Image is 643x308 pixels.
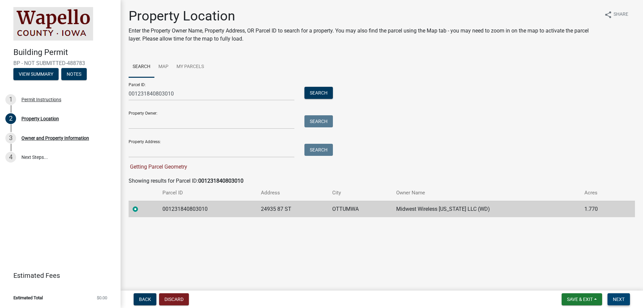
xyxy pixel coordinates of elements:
a: My Parcels [172,56,208,78]
td: 1.770 [580,201,620,217]
th: Owner Name [392,185,581,201]
button: Next [608,293,630,305]
img: Wapello County, Iowa [13,7,93,41]
button: Discard [159,293,189,305]
p: Enter the Property Owner Name, Property Address, OR Parcel ID to search for a property. You may a... [129,27,599,43]
span: Save & Exit [567,297,593,302]
strong: 001231840803010 [198,178,243,184]
button: shareShare [599,8,634,21]
span: Estimated Total [13,296,43,300]
span: $0.00 [97,296,107,300]
th: Address [257,185,328,201]
span: BP - NOT SUBMITTED-488783 [13,60,107,66]
div: 2 [5,113,16,124]
div: Showing results for Parcel ID: [129,177,635,185]
th: City [328,185,392,201]
a: Search [129,56,154,78]
div: 3 [5,133,16,143]
div: 1 [5,94,16,105]
wm-modal-confirm: Summary [13,72,59,77]
td: 24935 87 ST [257,201,328,217]
button: Search [304,115,333,127]
h1: Property Location [129,8,599,24]
div: 4 [5,152,16,163]
a: Map [154,56,172,78]
button: Search [304,87,333,99]
button: Search [304,144,333,156]
span: Next [613,297,625,302]
div: Property Location [21,116,59,121]
span: Getting Parcel Geometry [129,164,187,170]
span: Back [139,297,151,302]
td: Midwest Wireless [US_STATE] LLC (WD) [392,201,581,217]
button: Save & Exit [562,293,602,305]
button: Notes [61,68,87,80]
wm-modal-confirm: Notes [61,72,87,77]
h4: Building Permit [13,48,115,57]
div: Permit Instructions [21,97,61,102]
button: View Summary [13,68,59,80]
th: Parcel ID [158,185,257,201]
div: Owner and Property Information [21,136,89,140]
th: Acres [580,185,620,201]
button: Back [134,293,156,305]
td: OTTUMWA [328,201,392,217]
td: 001231840803010 [158,201,257,217]
i: share [604,11,612,19]
span: Share [614,11,628,19]
a: Estimated Fees [5,269,110,282]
